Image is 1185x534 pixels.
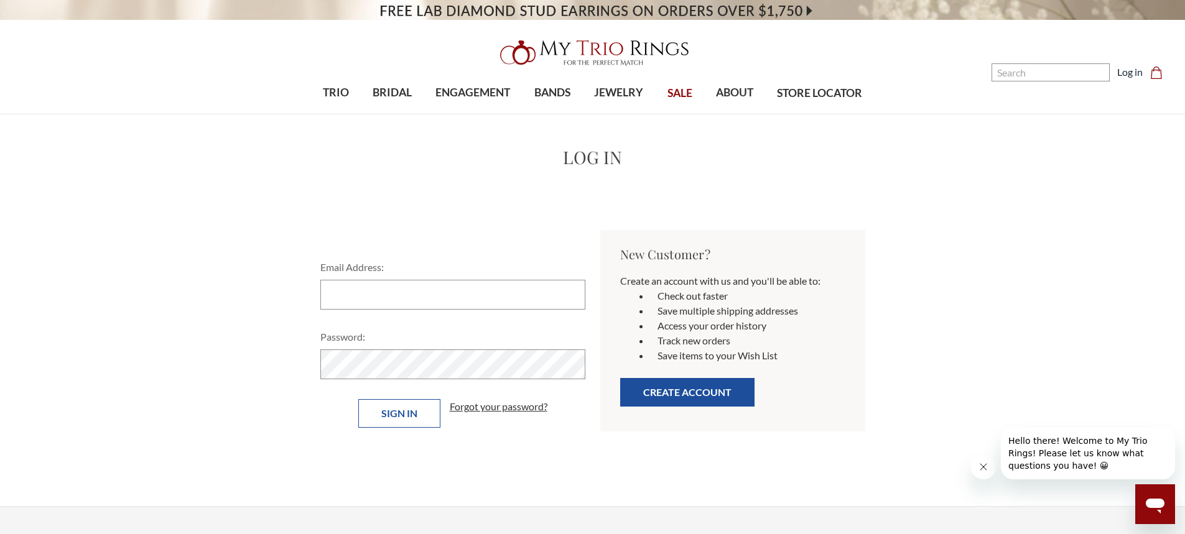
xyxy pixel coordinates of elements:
button: submenu toggle [386,113,399,114]
span: STORE LOCATOR [777,85,862,101]
a: ENGAGEMENT [424,73,522,113]
a: SALE [655,73,704,114]
input: Sign in [358,399,440,428]
span: ABOUT [716,85,753,101]
p: Create an account with us and you'll be able to: [620,274,845,288]
iframe: Mensaje de la compañía [1001,427,1175,479]
a: Log in [1117,65,1143,80]
a: TRIO [311,73,361,113]
iframe: Botón para iniciar la ventana de mensajería [1135,484,1175,524]
li: Check out faster [650,288,845,303]
button: Create Account [620,378,755,407]
img: My Trio Rings [493,33,692,73]
a: BANDS [523,73,582,113]
li: Save items to your Wish List [650,348,845,363]
h2: New Customer? [620,245,845,264]
span: TRIO [323,85,349,101]
li: Access your order history [650,318,845,333]
li: Track new orders [650,333,845,348]
iframe: Cerrar mensaje [971,454,996,479]
input: Search and use arrows or TAB to navigate results [992,63,1110,81]
span: JEWELRY [594,85,643,101]
button: submenu toggle [330,113,342,114]
button: submenu toggle [613,113,625,114]
span: BRIDAL [373,85,412,101]
svg: cart.cart_preview [1150,67,1163,79]
label: Password: [320,329,585,344]
button: submenu toggle [728,113,741,114]
a: ABOUT [704,73,765,113]
button: submenu toggle [467,113,479,114]
a: Cart with 0 items [1150,65,1170,80]
a: BRIDAL [361,73,424,113]
a: STORE LOCATOR [765,73,874,114]
button: submenu toggle [546,113,559,114]
h1: Log in [313,144,873,170]
a: My Trio Rings [343,33,841,73]
span: BANDS [534,85,570,101]
label: Email Address: [320,260,585,275]
span: ENGAGEMENT [435,85,510,101]
a: Forgot your password? [450,399,547,414]
li: Save multiple shipping addresses [650,303,845,318]
span: SALE [667,85,692,101]
a: JEWELRY [582,73,655,113]
a: Create Account [620,390,755,402]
